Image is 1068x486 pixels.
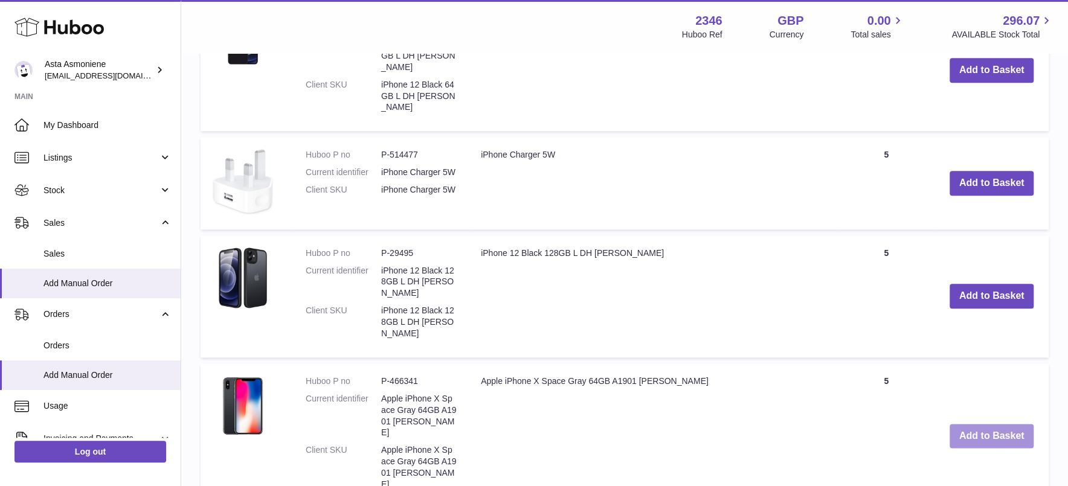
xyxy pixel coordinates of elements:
[213,376,273,436] img: Apple iPhone X Space Gray 64GB A1901 JIM
[43,340,172,351] span: Orders
[43,120,172,131] span: My Dashboard
[381,149,457,161] dd: P-514477
[43,185,159,196] span: Stock
[43,152,159,164] span: Listings
[306,79,381,114] dt: Client SKU
[381,305,457,339] dd: iPhone 12 Black 128GB L DH [PERSON_NAME]
[381,79,457,114] dd: iPhone 12 Black 64GB L DH [PERSON_NAME]
[306,248,381,259] dt: Huboo P no
[469,235,838,357] td: iPhone 12 Black 128GB L DH [PERSON_NAME]
[306,39,381,73] dt: Current identifier
[306,376,381,387] dt: Huboo P no
[838,9,934,131] td: 11
[14,61,33,79] img: onlyipsales@gmail.com
[381,265,457,299] dd: iPhone 12 Black 128GB L DH [PERSON_NAME]
[469,9,838,131] td: iPhone 12 Black 64GB L DH [PERSON_NAME]
[43,309,159,320] span: Orders
[43,400,172,412] span: Usage
[213,248,273,308] img: iPhone 12 Black 128GB L DH Jim
[306,184,381,196] dt: Client SKU
[770,29,804,40] div: Currency
[45,59,153,82] div: Asta Asmoniene
[306,149,381,161] dt: Huboo P no
[867,13,891,29] span: 0.00
[45,71,178,80] span: [EMAIL_ADDRESS][DOMAIN_NAME]
[777,13,803,29] strong: GBP
[950,424,1034,449] button: Add to Basket
[381,167,457,178] dd: iPhone Charger 5W
[306,265,381,299] dt: Current identifier
[213,149,273,214] img: iPhone Charger 5W
[381,184,457,196] dd: iPhone Charger 5W
[838,235,934,357] td: 5
[381,248,457,259] dd: P-29495
[851,29,904,40] span: Total sales
[306,305,381,339] dt: Client SKU
[951,13,1054,40] a: 296.07 AVAILABLE Stock Total
[381,376,457,387] dd: P-466341
[469,137,838,229] td: iPhone Charger 5W
[381,393,457,439] dd: Apple iPhone X Space Gray 64GB A1901 [PERSON_NAME]
[43,248,172,260] span: Sales
[838,137,934,229] td: 5
[306,167,381,178] dt: Current identifier
[950,171,1034,196] button: Add to Basket
[1003,13,1040,29] span: 296.07
[851,13,904,40] a: 0.00 Total sales
[43,433,159,444] span: Invoicing and Payments
[43,369,172,381] span: Add Manual Order
[306,393,381,439] dt: Current identifier
[951,29,1054,40] span: AVAILABLE Stock Total
[682,29,722,40] div: Huboo Ref
[950,284,1034,309] button: Add to Basket
[43,217,159,229] span: Sales
[695,13,722,29] strong: 2346
[950,58,1034,83] button: Add to Basket
[43,278,172,289] span: Add Manual Order
[14,441,166,462] a: Log out
[381,39,457,73] dd: iPhone 12 Black 64GB L DH [PERSON_NAME]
